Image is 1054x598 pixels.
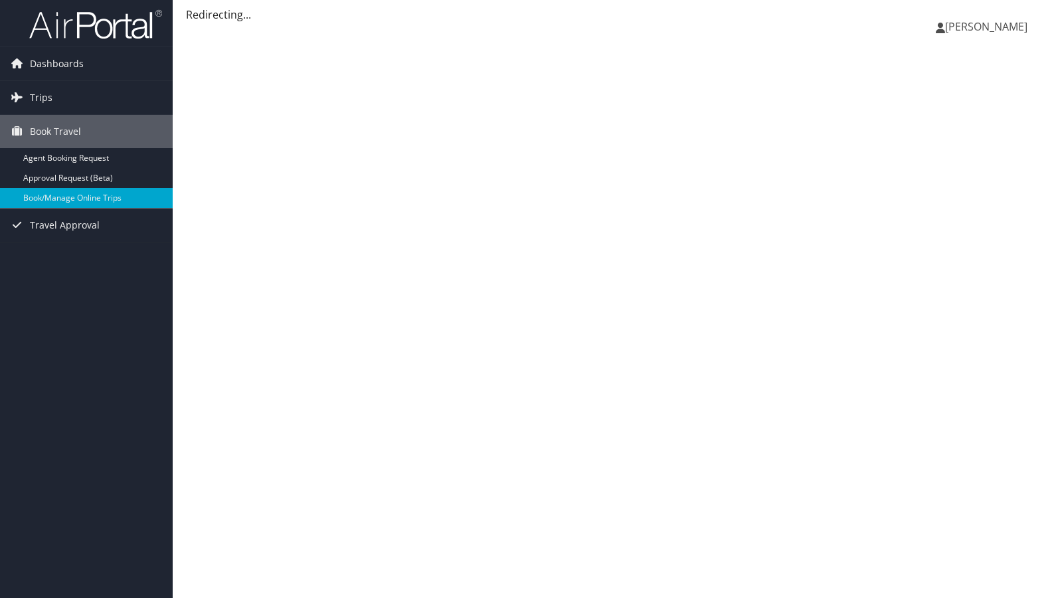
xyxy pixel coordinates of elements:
[30,81,52,114] span: Trips
[30,47,84,80] span: Dashboards
[936,7,1041,47] a: [PERSON_NAME]
[945,19,1027,34] span: [PERSON_NAME]
[186,7,1041,23] div: Redirecting...
[30,209,100,242] span: Travel Approval
[29,9,162,40] img: airportal-logo.png
[30,115,81,148] span: Book Travel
